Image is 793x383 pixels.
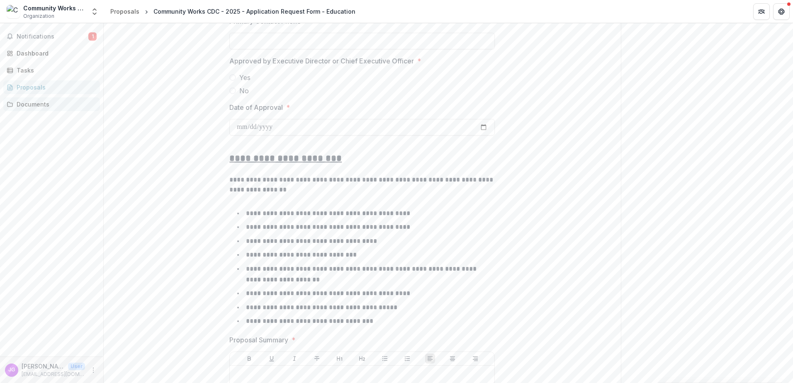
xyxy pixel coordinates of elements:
[3,97,100,111] a: Documents
[88,365,98,375] button: More
[335,354,345,364] button: Heading 1
[289,354,299,364] button: Italicize
[229,102,283,112] p: Date of Approval
[17,100,93,109] div: Documents
[153,7,355,16] div: Community Works CDC - 2025 - Application Request Form - Education
[107,5,143,17] a: Proposals
[380,354,390,364] button: Bullet List
[89,3,100,20] button: Open entity switcher
[23,4,85,12] div: Community Works CDC
[17,49,93,58] div: Dashboard
[7,5,20,18] img: Community Works CDC
[3,46,100,60] a: Dashboard
[8,367,15,373] div: Johnny Gentry
[68,363,85,370] p: User
[312,354,322,364] button: Strike
[425,354,435,364] button: Align Left
[17,83,93,92] div: Proposals
[753,3,770,20] button: Partners
[22,371,85,378] p: [EMAIL_ADDRESS][DOMAIN_NAME]
[229,56,414,66] p: Approved by Executive Director or Chief Executive Officer
[267,354,277,364] button: Underline
[773,3,790,20] button: Get Help
[357,354,367,364] button: Heading 2
[239,86,249,96] span: No
[22,362,65,371] p: [PERSON_NAME]
[244,354,254,364] button: Bold
[107,5,359,17] nav: breadcrumb
[3,30,100,43] button: Notifications1
[17,33,88,40] span: Notifications
[239,73,251,82] span: Yes
[3,80,100,94] a: Proposals
[470,354,480,364] button: Align Right
[17,66,93,75] div: Tasks
[88,32,97,41] span: 1
[448,354,457,364] button: Align Center
[23,12,54,20] span: Organization
[402,354,412,364] button: Ordered List
[229,335,288,345] p: Proposal Summary
[3,63,100,77] a: Tasks
[110,7,139,16] div: Proposals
